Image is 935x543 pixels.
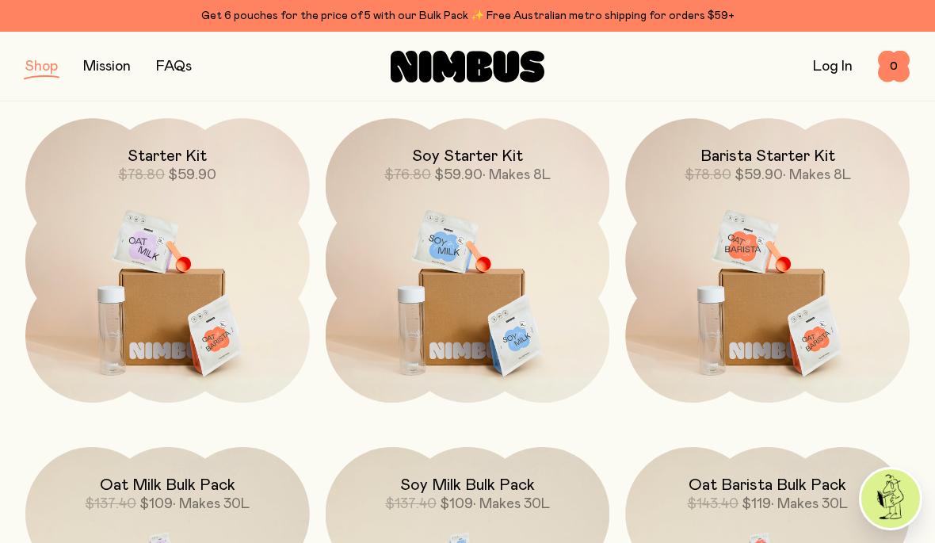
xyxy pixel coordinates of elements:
[861,469,920,528] img: agent
[25,6,910,25] div: Get 6 pouches for the price of 5 with our Bulk Pack ✨ Free Australian metro shipping for orders $59+
[813,59,853,74] a: Log In
[878,51,910,82] button: 0
[100,476,235,495] h2: Oat Milk Bulk Pack
[434,168,483,182] span: $59.90
[735,168,783,182] span: $59.90
[742,497,771,511] span: $119
[473,497,550,511] span: • Makes 30L
[687,497,738,511] span: $143.40
[440,497,473,511] span: $109
[685,168,731,182] span: $78.80
[118,168,165,182] span: $78.80
[483,168,551,182] span: • Makes 8L
[771,497,848,511] span: • Makes 30L
[412,147,523,166] h2: Soy Starter Kit
[25,118,310,403] a: Starter Kit$78.80$59.90
[156,59,192,74] a: FAQs
[384,168,431,182] span: $76.80
[400,476,535,495] h2: Soy Milk Bulk Pack
[168,168,216,182] span: $59.90
[326,118,610,403] a: Soy Starter Kit$76.80$59.90• Makes 8L
[689,476,846,495] h2: Oat Barista Bulk Pack
[700,147,835,166] h2: Barista Starter Kit
[128,147,207,166] h2: Starter Kit
[385,497,437,511] span: $137.40
[85,497,136,511] span: $137.40
[83,59,131,74] a: Mission
[783,168,851,182] span: • Makes 8L
[139,497,173,511] span: $109
[625,118,910,403] a: Barista Starter Kit$78.80$59.90• Makes 8L
[173,497,250,511] span: • Makes 30L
